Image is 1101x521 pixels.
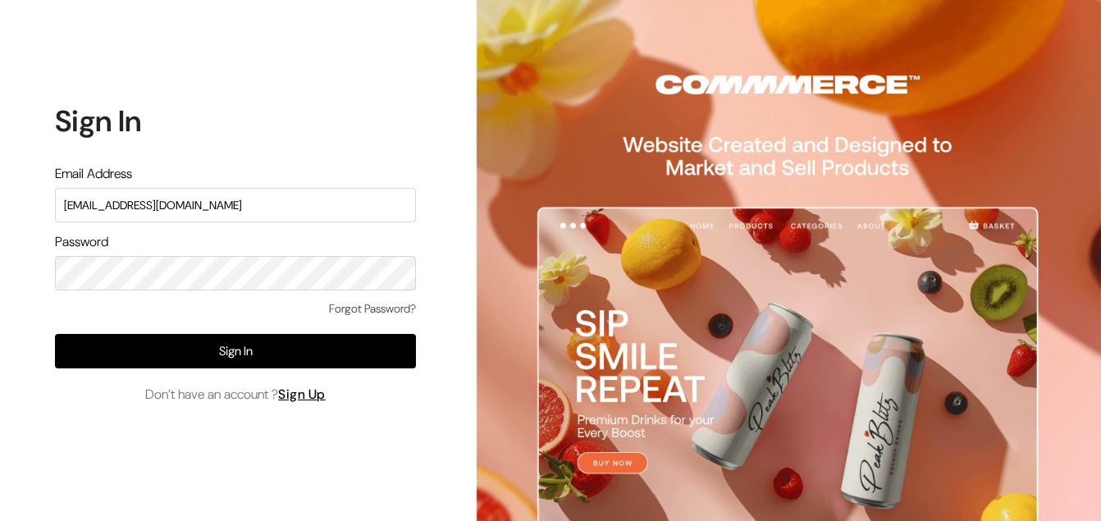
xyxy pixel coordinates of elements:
[55,103,416,139] h1: Sign In
[329,300,416,318] a: Forgot Password?
[278,386,326,403] a: Sign Up
[145,385,326,404] span: Don’t have an account ?
[55,232,108,252] label: Password
[55,334,416,368] button: Sign In
[55,164,132,184] label: Email Address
